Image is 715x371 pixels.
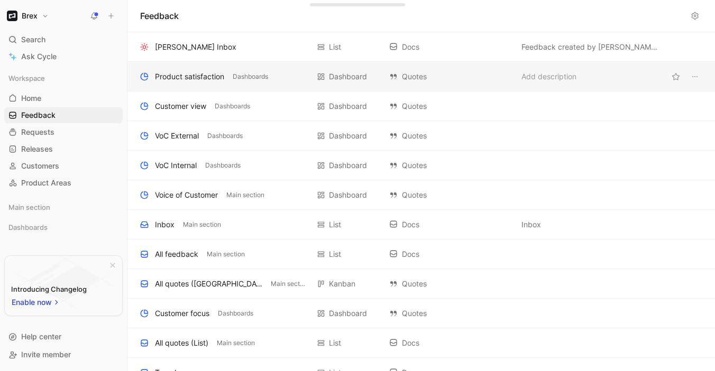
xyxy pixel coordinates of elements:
[329,129,367,142] div: Dashboard
[21,127,54,137] span: Requests
[4,329,123,345] div: Help center
[155,218,175,231] div: Inbox
[329,41,341,53] div: List
[4,8,51,23] button: BrexBrex
[205,249,247,259] button: Main section
[216,309,255,318] button: Dashboards
[155,248,198,261] div: All feedback
[329,70,367,83] div: Dashboard
[21,350,71,359] span: Invite member
[4,124,123,140] a: Requests
[4,347,123,363] div: Invite member
[155,70,224,83] div: Product satisfaction
[127,121,715,151] div: VoC ExternalDashboardsDashboard QuotesView actions
[127,269,715,299] div: All quotes ([GEOGRAPHIC_DATA])Main sectionKanban QuotesView actions
[155,159,197,172] div: VoC Internal
[127,328,715,358] div: All quotes (List)Main sectionList DocsView actions
[21,33,45,46] span: Search
[21,93,41,104] span: Home
[12,296,53,309] span: Enable now
[329,159,367,172] div: Dashboard
[519,218,543,231] button: Inbox
[155,189,218,201] div: Voice of Customer
[7,11,17,21] img: Brex
[4,32,123,48] div: Search
[389,248,511,261] div: Docs
[155,277,262,290] div: All quotes ([GEOGRAPHIC_DATA])
[155,100,206,113] div: Customer view
[519,70,579,83] button: Add description
[329,248,341,261] div: List
[4,175,123,191] a: Product Areas
[231,72,270,81] button: Dashboards
[14,256,113,310] img: bg-BLZuj68n.svg
[155,307,209,320] div: Customer focus
[127,180,715,210] div: Voice of CustomerMain sectionDashboard QuotesView actions
[4,107,123,123] a: Feedback
[21,161,59,171] span: Customers
[127,239,715,269] div: All feedbackMain sectionList DocsView actions
[21,178,71,188] span: Product Areas
[21,50,57,63] span: Ask Cycle
[389,189,511,201] div: Quotes
[521,70,576,83] span: Add description
[329,218,341,231] div: List
[217,338,255,348] span: Main section
[389,218,511,231] div: Docs
[181,220,223,229] button: Main section
[127,151,715,180] div: VoC InternalDashboardsDashboard QuotesView actions
[203,161,243,170] button: Dashboards
[389,100,511,113] div: Quotes
[4,141,123,157] a: Releases
[4,219,123,238] div: Dashboards
[4,90,123,106] a: Home
[4,158,123,174] a: Customers
[329,189,367,201] div: Dashboard
[127,32,715,62] div: [PERSON_NAME] InboxList DocsFeedback created by [PERSON_NAME]View actions
[521,41,657,53] span: Feedback created by [PERSON_NAME]
[183,219,221,230] span: Main section
[218,308,253,319] span: Dashboards
[127,91,715,121] div: Customer viewDashboardsDashboard QuotesView actions
[205,131,245,141] button: Dashboards
[127,210,715,239] div: InboxMain sectionList DocsInboxView actions
[4,70,123,86] div: Workspace
[21,110,56,120] span: Feedback
[140,10,179,22] h1: Feedback
[233,71,268,82] span: Dashboards
[389,41,511,53] div: Docs
[4,199,123,218] div: Main section
[519,41,659,53] button: Feedback created by [PERSON_NAME]
[269,279,308,289] button: Main section
[389,307,511,320] div: Quotes
[21,144,53,154] span: Releases
[389,337,511,349] div: Docs
[521,218,541,231] span: Inbox
[389,70,511,83] div: Quotes
[127,299,715,328] div: Customer focusDashboardsDashboard QuotesView actions
[155,41,236,53] div: [PERSON_NAME] Inbox
[207,131,243,141] span: Dashboards
[271,279,306,289] span: Main section
[389,129,511,142] div: Quotes
[11,295,61,309] button: Enable now
[127,62,715,91] div: Product satisfactionDashboardsDashboard QuotesAdd descriptionView actions
[389,159,511,172] div: Quotes
[205,160,241,171] span: Dashboards
[213,101,252,111] button: Dashboards
[215,101,250,112] span: Dashboards
[215,338,257,348] button: Main section
[11,283,87,295] div: Introducing Changelog
[226,190,264,200] span: Main section
[4,199,123,215] div: Main section
[329,307,367,320] div: Dashboard
[329,337,341,349] div: List
[207,249,245,259] span: Main section
[4,49,123,64] a: Ask Cycle
[4,219,123,235] div: Dashboards
[21,332,61,341] span: Help center
[224,190,267,200] button: Main section
[389,277,511,290] div: Quotes
[155,337,208,349] div: All quotes (List)
[22,11,38,21] h1: Brex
